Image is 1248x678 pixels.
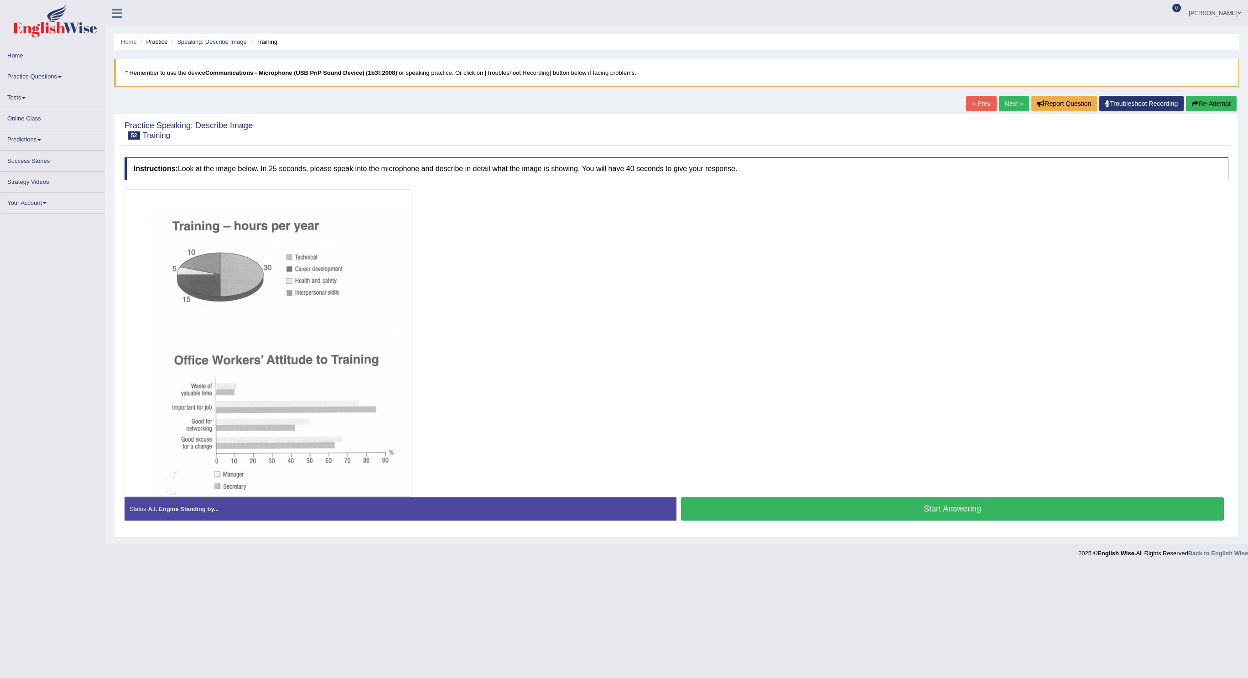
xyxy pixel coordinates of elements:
[148,506,218,512] strong: A.I. Engine Standing by...
[0,193,104,210] a: Your Account
[681,497,1224,521] button: Start Answering
[1031,96,1097,111] button: Report Question
[114,59,1239,87] blockquote: * Remember to use the device for speaking practice. Or click on [Troubleshoot Recording] button b...
[0,108,104,126] a: Online Class
[966,96,996,111] a: « Prev
[248,37,277,46] li: Training
[142,131,170,140] small: Training
[0,129,104,147] a: Predictions
[0,66,104,84] a: Practice Questions
[128,131,140,140] span: 52
[177,38,246,45] a: Speaking: Describe Image
[134,165,178,172] b: Instructions:
[125,497,676,521] div: Status:
[1188,550,1248,557] a: Back to English Wise
[0,45,104,63] a: Home
[0,172,104,189] a: Strategy Videos
[1186,96,1237,111] button: Re-Attempt
[999,96,1029,111] a: Next »
[1172,4,1181,12] span: 0
[0,87,104,105] a: Tests
[1078,544,1248,558] div: 2025 © All Rights Reserved
[1099,96,1184,111] a: Troubleshoot Recording
[1097,550,1136,557] strong: English Wise.
[0,151,104,168] a: Success Stories
[121,38,137,45] a: Home
[125,157,1228,180] h4: Look at the image below. In 25 seconds, please speak into the microphone and describe in detail w...
[125,121,253,140] h2: Practice Speaking: Describe Image
[205,69,397,76] b: Communications - Microphone (USB PnP Sound Device) (1b3f:2008)
[138,37,167,46] li: Practice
